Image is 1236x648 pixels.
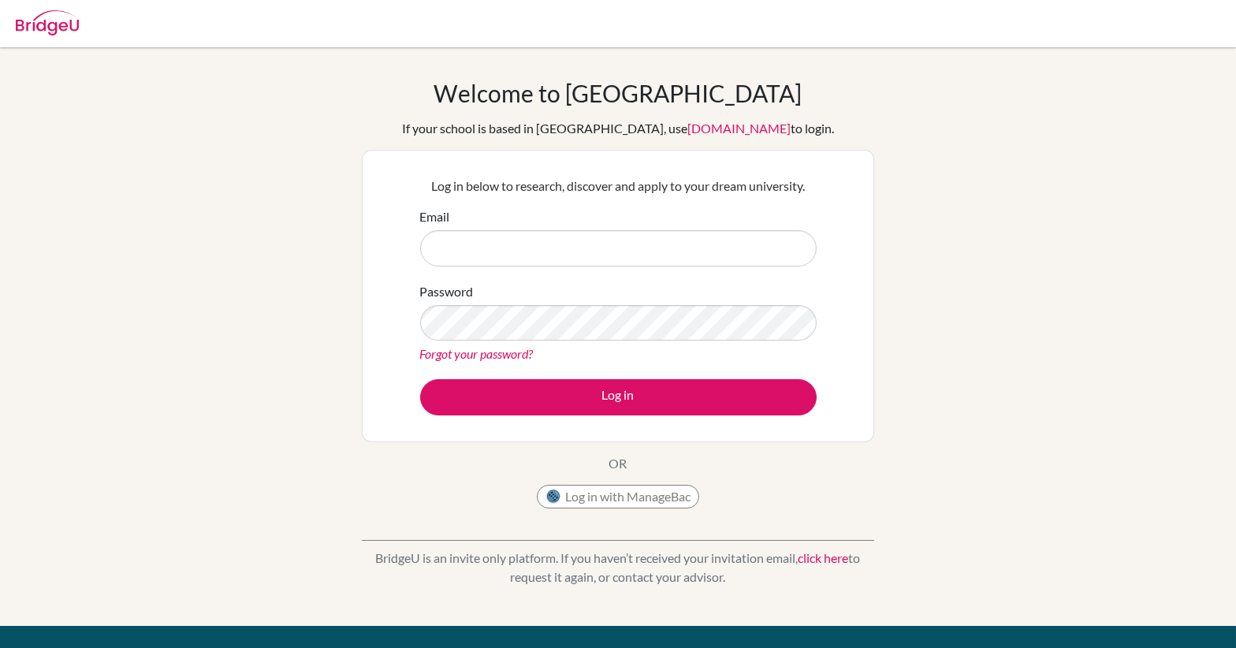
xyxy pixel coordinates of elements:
p: BridgeU is an invite only platform. If you haven’t received your invitation email, to request it ... [362,549,874,587]
p: OR [609,454,627,473]
h1: Welcome to [GEOGRAPHIC_DATA] [434,79,802,107]
label: Email [420,207,450,226]
div: If your school is based in [GEOGRAPHIC_DATA], use to login. [402,119,834,138]
p: Log in below to research, discover and apply to your dream university. [420,177,817,196]
button: Log in [420,379,817,415]
a: click here [799,550,849,565]
a: [DOMAIN_NAME] [687,121,791,136]
img: Bridge-U [16,10,79,35]
label: Password [420,282,474,301]
button: Log in with ManageBac [537,485,699,508]
a: Forgot your password? [420,346,534,361]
